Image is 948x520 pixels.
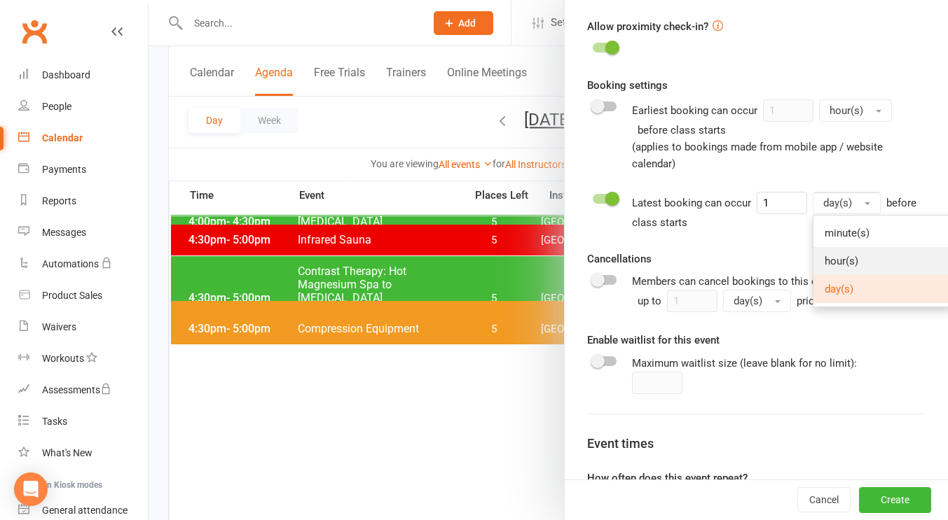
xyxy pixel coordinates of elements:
div: Members can cancel bookings to this event [632,273,926,312]
a: Clubworx [17,14,52,49]
a: What's New [18,437,148,469]
label: Booking settings [587,77,668,94]
a: Assessments [18,374,148,406]
button: hour(s) [819,99,892,122]
label: Cancellations [587,251,652,267]
label: How often does this event repeat? [587,470,748,486]
div: Automations [42,258,99,269]
div: Earliest booking can occur [632,99,926,172]
a: Waivers [18,311,148,343]
span: day(s) [734,295,762,307]
a: Payments [18,154,148,185]
span: prior to the start time. [797,295,900,307]
div: Reports [42,195,76,206]
a: Messages [18,217,148,248]
div: Workouts [42,353,84,364]
div: Maximum waitlist size (leave blank for no limit): [632,355,857,372]
div: Product Sales [42,290,102,301]
a: Automations [18,248,148,280]
span: hour(s) [825,255,858,267]
a: Product Sales [18,280,148,311]
div: Tasks [42,416,67,427]
div: up to [638,290,791,312]
span: day(s) [823,197,852,209]
div: Event times [587,434,926,454]
div: Latest booking can occur [632,192,926,231]
span: day(s) [825,283,853,295]
div: Assessments [42,384,111,395]
span: minute(s) [825,227,870,239]
div: Open Intercom Messenger [14,472,48,506]
button: Create [859,488,931,513]
div: What's New [42,447,92,458]
div: General attendance [42,505,128,516]
div: Waivers [42,321,76,332]
a: Dashboard [18,59,148,91]
a: People [18,91,148,122]
span: before class starts (applies to bookings made from mobile app / website calendar) [632,124,883,170]
a: Calendar [18,122,148,154]
span: hour(s) [830,104,863,117]
label: Enable waitlist for this event [587,332,720,349]
div: Messages [42,227,86,238]
div: Calendar [42,132,83,143]
a: Tasks [18,406,148,437]
a: Workouts [18,343,148,374]
div: People [42,101,71,112]
button: Cancel [797,488,851,513]
label: Allow proximity check-in? [587,18,708,35]
a: Reports [18,185,148,217]
div: Dashboard [42,69,90,80]
button: day(s) [813,192,881,214]
div: Payments [42,164,86,175]
button: day(s) [723,290,791,312]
